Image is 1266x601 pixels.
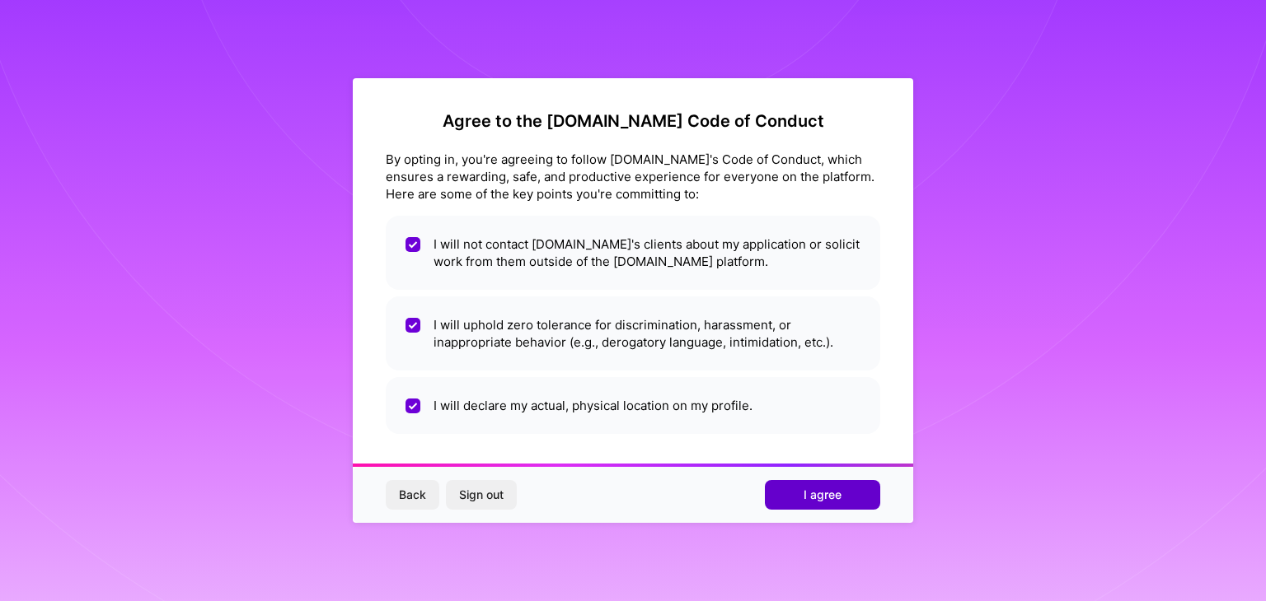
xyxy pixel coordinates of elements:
span: I agree [804,487,842,503]
button: Back [386,480,439,510]
span: Sign out [459,487,504,503]
div: By opting in, you're agreeing to follow [DOMAIN_NAME]'s Code of Conduct, which ensures a rewardin... [386,151,880,203]
li: I will not contact [DOMAIN_NAME]'s clients about my application or solicit work from them outside... [386,216,880,290]
button: I agree [765,480,880,510]
li: I will declare my actual, physical location on my profile. [386,377,880,434]
span: Back [399,487,426,503]
li: I will uphold zero tolerance for discrimination, harassment, or inappropriate behavior (e.g., der... [386,296,880,370]
button: Sign out [446,480,517,510]
h2: Agree to the [DOMAIN_NAME] Code of Conduct [386,111,880,131]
